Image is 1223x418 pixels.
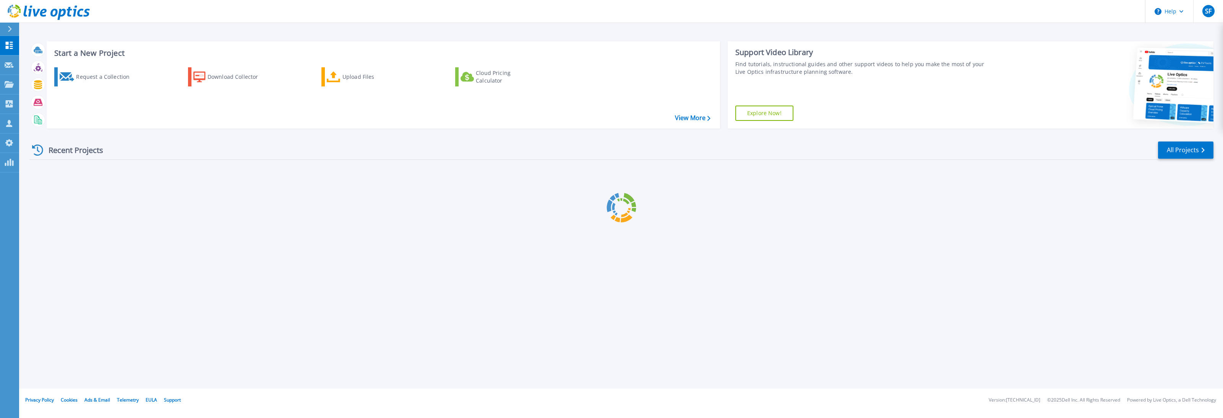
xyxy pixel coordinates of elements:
a: Cloud Pricing Calculator [455,67,540,86]
div: Request a Collection [76,69,137,85]
div: Recent Projects [29,141,114,159]
div: Upload Files [342,69,404,85]
div: Cloud Pricing Calculator [476,69,537,85]
span: SF [1205,8,1212,14]
div: Download Collector [208,69,269,85]
a: Privacy Policy [25,397,54,403]
a: Telemetry [117,397,139,403]
h3: Start a New Project [54,49,710,57]
a: Support [164,397,181,403]
li: Powered by Live Optics, a Dell Technology [1127,398,1216,403]
a: Ads & Email [84,397,110,403]
a: Explore Now! [735,106,793,121]
a: Download Collector [188,67,273,86]
a: Upload Files [321,67,407,86]
li: Version: [TECHNICAL_ID] [989,398,1040,403]
a: EULA [146,397,157,403]
div: Support Video Library [735,47,988,57]
div: Find tutorials, instructional guides and other support videos to help you make the most of your L... [735,60,988,76]
a: View More [675,114,710,122]
a: Cookies [61,397,78,403]
li: © 2025 Dell Inc. All Rights Reserved [1047,398,1120,403]
a: All Projects [1158,142,1213,159]
a: Request a Collection [54,67,139,86]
